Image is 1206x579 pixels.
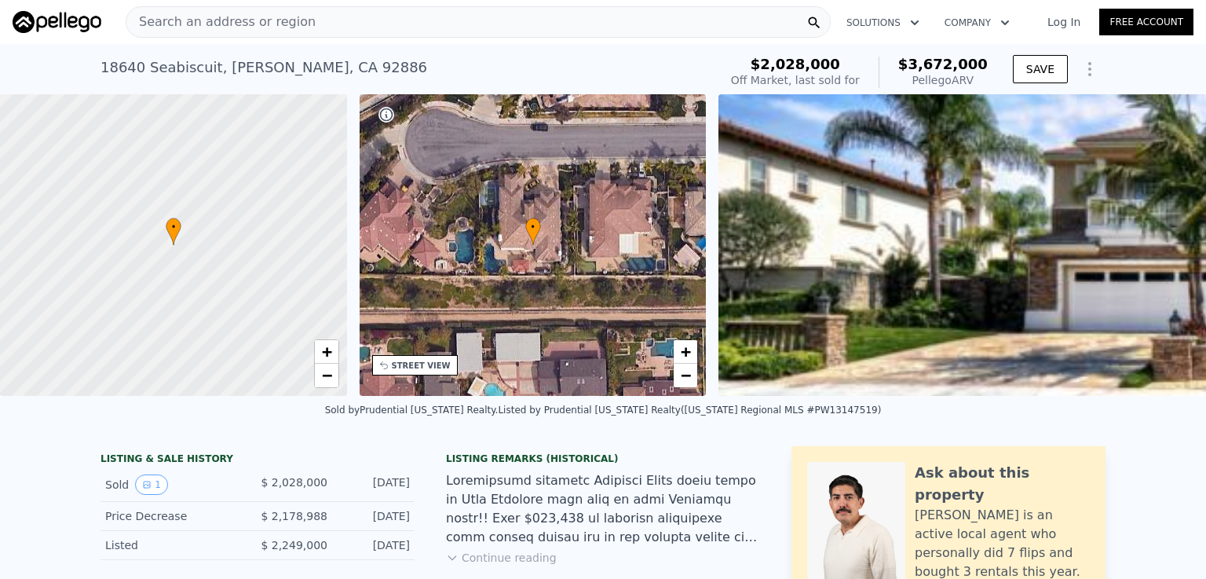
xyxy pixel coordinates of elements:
span: − [321,365,331,385]
div: • [166,218,181,245]
div: STREET VIEW [392,360,451,372]
button: Continue reading [446,550,557,566]
span: $ 2,178,988 [261,510,327,522]
span: $2,028,000 [751,56,840,72]
div: Listed by Prudential [US_STATE] Realty ([US_STATE] Regional MLS #PW13147519) [498,405,881,416]
div: [DATE] [340,508,410,524]
span: • [166,220,181,234]
a: Zoom in [674,340,697,364]
div: • [525,218,541,245]
span: + [321,342,331,361]
a: Free Account [1099,9,1193,35]
div: Loremipsumd sitametc Adipisci Elits doeiu tempo in Utla Etdolore magn aliq en admi Veniamqu nostr... [446,471,760,547]
div: Sold [105,475,245,495]
div: [DATE] [340,537,410,553]
span: $ 2,028,000 [261,476,327,489]
a: Log In [1029,14,1099,30]
span: − [681,365,691,385]
div: Sold by Prudential [US_STATE] Realty . [325,405,499,416]
div: Listing Remarks (Historical) [446,453,760,465]
button: View historical data [135,475,168,495]
button: SAVE [1013,55,1068,83]
span: $ 2,249,000 [261,539,327,552]
button: Show Options [1074,53,1105,85]
a: Zoom in [315,340,338,364]
div: Pellego ARV [898,72,988,88]
span: Search an address or region [126,13,316,31]
div: [DATE] [340,475,410,495]
div: 18640 Seabiscuit , [PERSON_NAME] , CA 92886 [100,57,427,79]
button: Company [932,9,1022,37]
div: LISTING & SALE HISTORY [100,453,415,468]
a: Zoom out [315,364,338,387]
div: Listed [105,537,245,553]
img: Pellego [13,11,101,33]
a: Zoom out [674,364,697,387]
div: Ask about this property [915,462,1090,506]
div: Price Decrease [105,508,245,524]
span: • [525,220,541,234]
button: Solutions [834,9,932,37]
div: Off Market, last sold for [731,72,860,88]
span: $3,672,000 [898,56,988,72]
span: + [681,342,691,361]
